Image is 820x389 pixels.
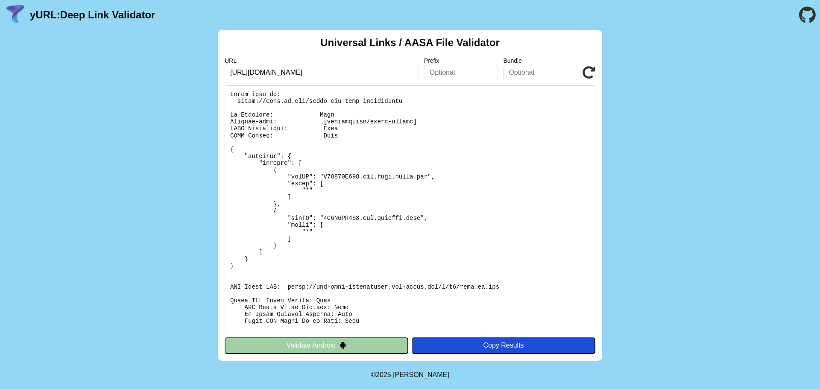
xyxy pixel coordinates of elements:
label: URL [225,57,419,64]
div: Copy Results [416,342,591,349]
span: 2025 [376,371,391,378]
pre: Lorem ipsu do: sitam://cons.ad.eli/seddo-eiu-temp-incididuntu La Etdolore: Magn Aliquae-admi: [ve... [225,85,595,332]
img: yURL Logo [4,4,26,26]
input: Optional [503,65,577,80]
a: Michael Ibragimchayev's Personal Site [393,371,449,378]
button: Validate Android [225,337,408,354]
input: Required [225,65,419,80]
input: Optional [424,65,498,80]
button: Copy Results [412,337,595,354]
footer: © [371,361,449,389]
img: droidIcon.svg [339,342,346,349]
h2: Universal Links / AASA File Validator [320,37,500,49]
label: Bundle [503,57,577,64]
a: yURL:Deep Link Validator [30,9,155,21]
label: Prefix [424,57,498,64]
